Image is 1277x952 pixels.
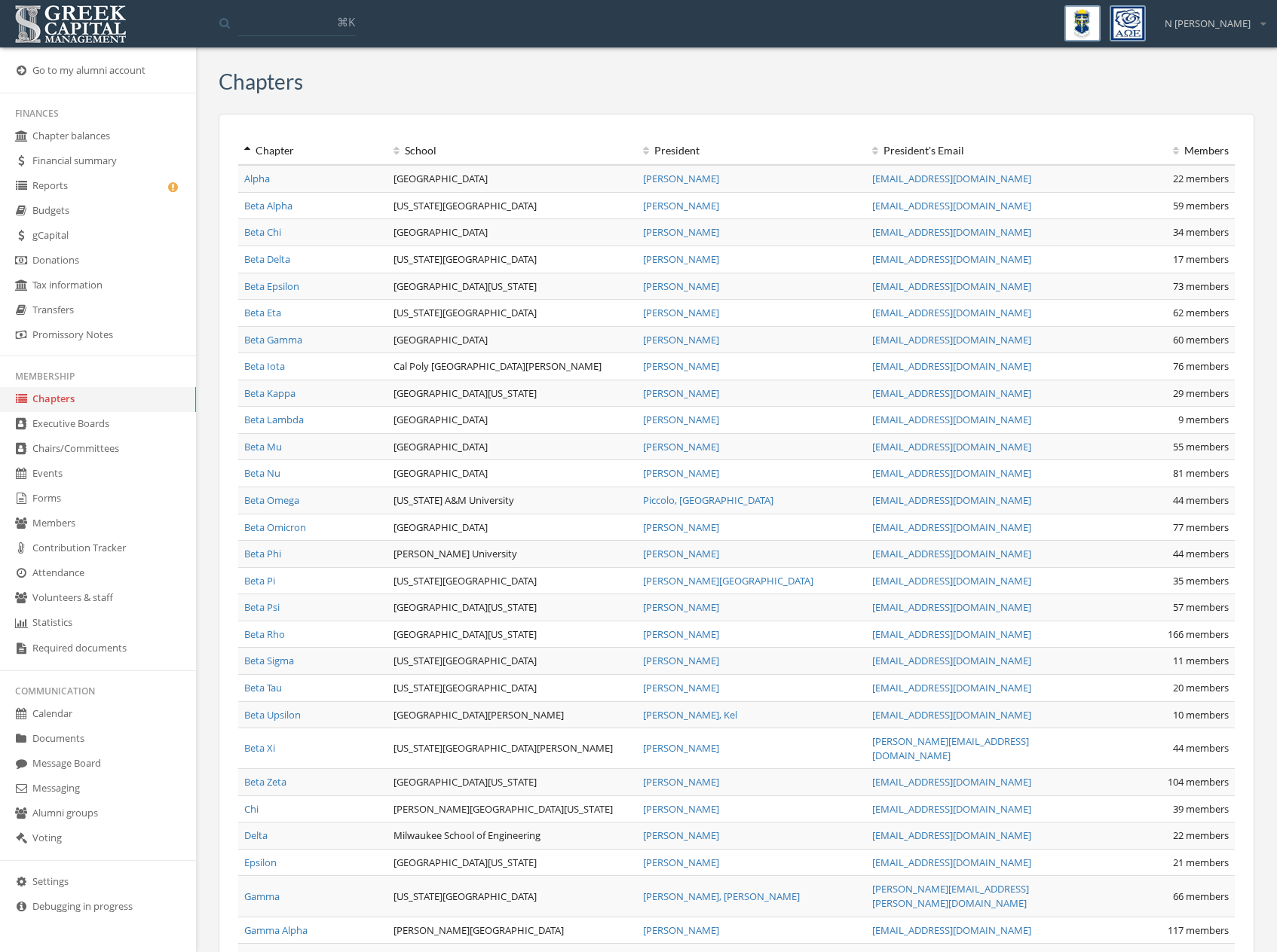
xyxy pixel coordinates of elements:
a: Delta [244,828,268,842]
span: 66 members [1173,889,1229,903]
span: 57 members [1173,600,1229,614]
a: [PERSON_NAME] [643,279,719,293]
a: [EMAIL_ADDRESS][DOMAIN_NAME] [872,413,1031,426]
a: Beta Zeta [244,775,286,789]
span: 17 members [1173,252,1229,266]
a: [PERSON_NAME] [643,654,719,667]
a: [PERSON_NAME] [643,225,719,239]
a: Beta Chi [244,225,281,239]
a: [PERSON_NAME][EMAIL_ADDRESS][DOMAIN_NAME] [872,734,1029,762]
a: Beta Phi [244,547,281,560]
span: ⌘K [337,14,355,29]
a: [PERSON_NAME] [643,681,719,694]
span: 44 members [1173,741,1229,755]
a: [EMAIL_ADDRESS][DOMAIN_NAME] [872,574,1031,587]
a: [EMAIL_ADDRESS][DOMAIN_NAME] [872,654,1031,667]
td: Cal Poly [GEOGRAPHIC_DATA][PERSON_NAME] [387,353,637,380]
a: [EMAIL_ADDRESS][DOMAIN_NAME] [872,856,1031,869]
a: [PERSON_NAME], [PERSON_NAME] [643,889,800,903]
div: Chapter [244,143,381,158]
span: 76 members [1173,359,1229,373]
td: [GEOGRAPHIC_DATA] [387,219,637,246]
span: 29 members [1173,386,1229,400]
a: Beta Rho [244,627,285,641]
a: [PERSON_NAME] [643,520,719,534]
td: [PERSON_NAME][GEOGRAPHIC_DATA] [387,917,637,944]
td: [GEOGRAPHIC_DATA] [387,165,637,192]
a: Beta Omega [244,493,299,507]
span: 34 members [1173,225,1229,239]
a: [EMAIL_ADDRESS][DOMAIN_NAME] [872,708,1031,722]
span: 62 members [1173,306,1229,319]
span: 44 members [1173,493,1229,507]
td: [US_STATE][GEOGRAPHIC_DATA] [387,674,637,701]
a: [EMAIL_ADDRESS][DOMAIN_NAME] [872,199,1031,212]
td: [PERSON_NAME] University [387,541,637,568]
a: [PERSON_NAME] [643,199,719,212]
div: N [PERSON_NAME] [1155,5,1266,31]
td: [US_STATE][GEOGRAPHIC_DATA] [387,300,637,327]
td: [GEOGRAPHIC_DATA][US_STATE] [387,621,637,648]
span: 10 members [1173,708,1229,722]
span: 21 members [1173,856,1229,869]
td: [GEOGRAPHIC_DATA] [387,407,637,434]
div: President [643,143,860,158]
a: Beta Mu [244,440,282,453]
a: [EMAIL_ADDRESS][DOMAIN_NAME] [872,172,1031,185]
a: Beta Delta [244,252,290,266]
div: Members [1101,143,1229,158]
span: 117 members [1168,923,1229,937]
td: [GEOGRAPHIC_DATA][US_STATE] [387,849,637,876]
td: [US_STATE] A&M University [387,487,637,514]
td: [US_STATE][GEOGRAPHIC_DATA] [387,567,637,594]
a: [PERSON_NAME] [643,856,719,869]
h3: Chapters [219,70,303,93]
a: [EMAIL_ADDRESS][DOMAIN_NAME] [872,547,1031,560]
a: Beta Eta [244,306,281,319]
a: [PERSON_NAME] [643,802,719,816]
span: 44 members [1173,547,1229,560]
a: [EMAIL_ADDRESS][DOMAIN_NAME] [872,466,1031,480]
a: [PERSON_NAME] [643,547,719,560]
span: N [PERSON_NAME] [1165,17,1251,31]
td: [GEOGRAPHIC_DATA][US_STATE] [387,380,637,407]
span: 11 members [1173,654,1229,667]
a: [EMAIL_ADDRESS][DOMAIN_NAME] [872,493,1031,507]
a: [PERSON_NAME] [643,775,719,789]
a: Beta Alpha [244,199,292,212]
a: Beta Psi [244,600,280,614]
a: Gamma Alpha [244,923,308,937]
a: [PERSON_NAME] [643,386,719,400]
a: [EMAIL_ADDRESS][DOMAIN_NAME] [872,802,1031,816]
td: [US_STATE][GEOGRAPHIC_DATA] [387,648,637,675]
a: [EMAIL_ADDRESS][DOMAIN_NAME] [872,279,1031,293]
a: [PERSON_NAME] [643,172,719,185]
a: [PERSON_NAME][GEOGRAPHIC_DATA] [643,574,813,587]
td: [US_STATE][GEOGRAPHIC_DATA] [387,192,637,219]
a: [EMAIL_ADDRESS][DOMAIN_NAME] [872,359,1031,373]
a: [EMAIL_ADDRESS][DOMAIN_NAME] [872,828,1031,842]
a: [EMAIL_ADDRESS][DOMAIN_NAME] [872,333,1031,346]
a: Beta Epsilon [244,279,299,293]
a: [PERSON_NAME] [643,440,719,453]
a: [EMAIL_ADDRESS][DOMAIN_NAME] [872,627,1031,641]
td: [US_STATE][GEOGRAPHIC_DATA] [387,246,637,273]
a: Beta Omicron [244,520,306,534]
a: Beta Tau [244,681,282,694]
a: [PERSON_NAME] [643,413,719,426]
div: President 's Email [872,143,1089,158]
span: 22 members [1173,172,1229,185]
td: [PERSON_NAME][GEOGRAPHIC_DATA][US_STATE] [387,795,637,822]
a: Beta Lambda [244,413,304,426]
a: [PERSON_NAME] [643,359,719,373]
span: 9 members [1178,413,1229,426]
td: [US_STATE][GEOGRAPHIC_DATA] [387,876,637,917]
span: 35 members [1173,574,1229,587]
a: [PERSON_NAME] [643,600,719,614]
a: [EMAIL_ADDRESS][DOMAIN_NAME] [872,520,1031,534]
span: 104 members [1168,775,1229,789]
a: Beta Nu [244,466,280,480]
a: Beta Xi [244,741,275,755]
a: [EMAIL_ADDRESS][DOMAIN_NAME] [872,306,1031,319]
a: [EMAIL_ADDRESS][DOMAIN_NAME] [872,440,1031,453]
